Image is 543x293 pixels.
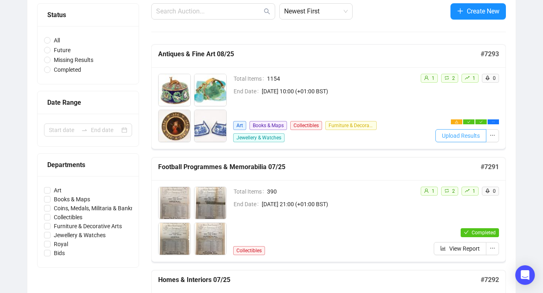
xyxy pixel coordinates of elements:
[267,74,414,83] span: 1154
[194,187,226,219] img: 2_1.jpg
[493,188,496,194] span: 0
[91,126,120,134] input: End date
[284,4,348,19] span: Newest First
[490,132,495,138] span: ellipsis
[434,242,486,255] button: View Report
[472,75,475,81] span: 1
[455,120,458,123] span: warning
[47,10,129,20] div: Status
[194,110,226,142] img: 4_1.jpg
[262,87,414,96] span: [DATE] 10:00 (+01:00 BST)
[249,121,287,130] span: Books & Maps
[424,188,429,193] span: user
[485,188,490,193] span: rocket
[444,75,449,80] span: retweet
[450,3,506,20] button: Create New
[444,188,449,193] span: retweet
[51,240,71,249] span: Royal
[481,162,499,172] h5: # 7291
[442,131,480,140] span: Upload Results
[159,74,190,106] img: 1_1.jpg
[233,133,285,142] span: Jewellery & Watches
[81,127,88,133] span: swap-right
[158,275,481,285] h5: Homes & Interiors 07/25
[51,65,84,74] span: Completed
[51,46,74,55] span: Future
[49,126,78,134] input: Start date
[51,204,148,213] span: Coins, Medals, Militaria & Banknotes
[465,188,470,193] span: rise
[156,7,262,16] input: Search Auction...
[51,195,93,204] span: Books & Maps
[515,265,535,285] div: Open Intercom Messenger
[290,121,322,130] span: Collectibles
[47,97,129,108] div: Date Range
[158,162,481,172] h5: Football Programmes & Memorabilia 07/25
[47,160,129,170] div: Departments
[233,246,265,255] span: Collectibles
[472,188,475,194] span: 1
[485,75,490,80] span: rocket
[472,230,496,236] span: Completed
[452,75,455,81] span: 2
[233,121,246,130] span: Art
[234,74,267,83] span: Total Items
[267,187,414,196] span: 390
[452,188,455,194] span: 2
[435,129,486,142] button: Upload Results
[234,200,262,209] span: End Date
[464,230,469,235] span: check
[51,231,109,240] span: Jewellery & Watches
[51,249,68,258] span: Bids
[234,87,262,96] span: End Date
[457,8,464,14] span: plus
[151,157,506,262] a: Football Programmes & Memorabilia 07/25#7291Total Items390End Date[DATE] 21:00 (+01:00 BST)Collec...
[467,6,499,16] span: Create New
[51,55,97,64] span: Missing Results
[481,49,499,59] h5: # 7293
[159,223,190,255] img: 3_1.jpg
[449,244,480,253] span: View Report
[264,8,270,15] span: search
[51,213,86,222] span: Collectibles
[262,200,414,209] span: [DATE] 21:00 (+01:00 BST)
[467,120,470,123] span: check
[490,245,495,251] span: ellipsis
[325,121,377,130] span: Furniture & Decorative Arts
[159,110,190,142] img: 3_1.jpg
[493,75,496,81] span: 0
[479,120,483,123] span: check
[51,186,65,195] span: Art
[151,44,506,149] a: Antiques & Fine Art 08/25#7293Total Items1154End Date[DATE] 10:00 (+01:00 BST)ArtBooks & MapsColl...
[51,222,125,231] span: Furniture & Decorative Arts
[424,75,429,80] span: user
[465,75,470,80] span: rise
[492,120,495,123] span: ellipsis
[432,75,435,81] span: 1
[158,49,481,59] h5: Antiques & Fine Art 08/25
[159,187,190,219] img: 1_1.jpg
[194,223,226,255] img: 4_1.jpg
[81,127,88,133] span: to
[481,275,499,285] h5: # 7292
[51,36,63,45] span: All
[440,245,446,251] span: bar-chart
[432,188,435,194] span: 1
[234,187,267,196] span: Total Items
[194,74,226,106] img: 2_1.jpg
